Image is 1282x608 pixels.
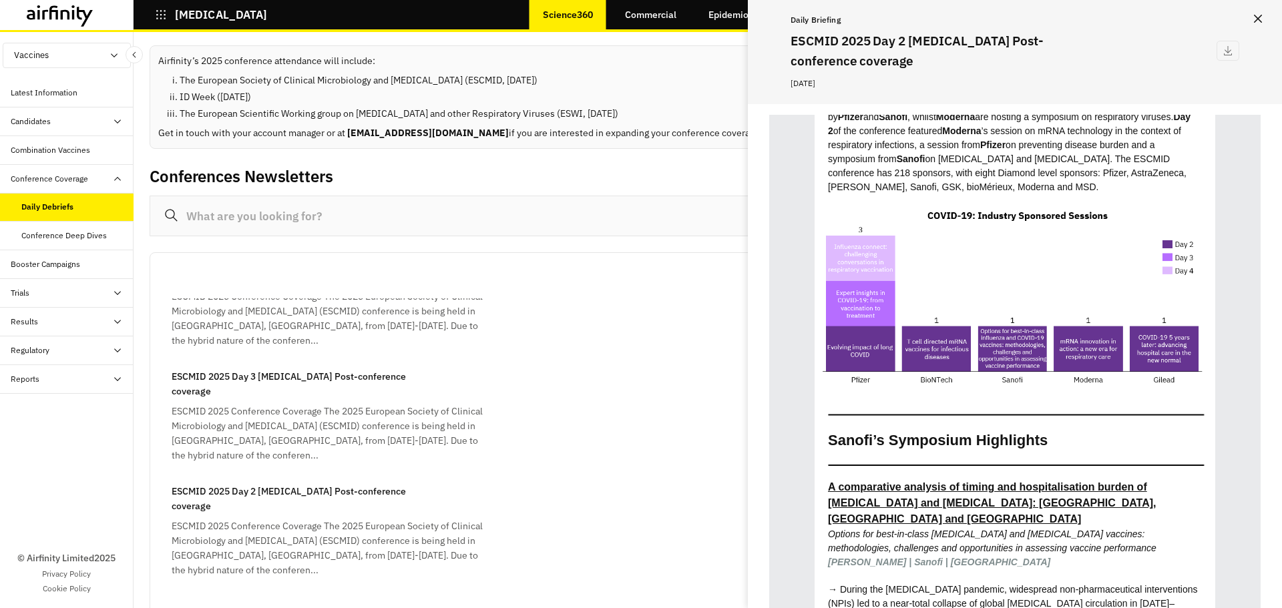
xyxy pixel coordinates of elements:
[791,76,1239,91] p: [DATE]
[155,3,267,26] button: [MEDICAL_DATA]
[897,154,925,164] strong: Sanofi
[43,583,91,595] a: Cookie Policy
[828,97,1191,192] span: At ESCMID, on [MEDICAL_DATA] will be held by and , whilst are hosting a symposium on respiratory ...
[21,201,73,213] div: Daily Debriefs
[172,519,492,577] div: ESCMID 2025 Conference Coverage The 2025 European Society of Clinical Microbiology and [MEDICAL_D...
[11,144,90,156] div: Combination Vaccines
[172,369,428,398] p: ESCMID 2025 Day 3 [MEDICAL_DATA] Post-conference coverage
[150,167,333,186] h2: Conferences Newsletters
[828,111,1191,136] strong: Day 2
[11,173,88,185] div: Conference Coverage
[791,31,1104,71] h2: ESCMID 2025 Day 2 [MEDICAL_DATA] Post-conference coverage
[942,125,981,136] strong: Moderna
[838,111,863,122] strong: Pfizer
[879,111,907,122] strong: Sanofi
[180,90,1257,104] li: ​ID Week ([DATE])
[828,432,1048,448] b: Sanofi’s Symposium Highlights
[126,46,143,63] button: Close Sidebar
[180,73,1257,87] li: The European Society of Clinical Microbiology and [MEDICAL_DATA] (ESCMID, [DATE])
[347,127,509,139] b: [EMAIL_ADDRESS][DOMAIN_NAME]
[21,230,107,242] div: Conference Deep Dives
[150,45,1266,149] div: Airfinity’s 2025 conference attendance will include:
[11,344,49,356] div: Regulatory
[175,9,267,21] p: [MEDICAL_DATA]
[150,196,1266,236] input: What are you looking for?
[172,484,428,513] p: ESCMID 2025 Day 2 [MEDICAL_DATA] Post-conference coverage
[828,557,1050,567] strong: [PERSON_NAME] | Sanofi | [GEOGRAPHIC_DATA]
[543,9,593,20] p: Science360
[11,87,77,99] div: Latest Information
[158,126,1257,140] p: Get in touch with your account manager or at if you are interested in expanding your conference c...
[936,111,975,122] strong: Moderna
[11,258,80,270] div: Booster Campaigns
[11,316,38,328] div: Results
[42,568,91,580] a: Privacy Policy
[3,43,131,68] button: Vaccines
[172,404,492,463] div: ESCMID 2025 Conference Coverage The 2025 European Society of Clinical Microbiology and [MEDICAL_D...
[17,551,116,565] p: © Airfinity Limited 2025
[980,139,1006,150] strong: Pfizer
[11,115,51,127] div: Candidates
[172,289,492,348] div: ESCMID 2025 Conference Coverage The 2025 European Society of Clinical Microbiology and [MEDICAL_D...
[828,481,1156,525] strong: A comparative analysis of timing and hospitalisation burden of [MEDICAL_DATA] and [MEDICAL_DATA]:...
[828,529,1156,567] em: Options for best-in-class [MEDICAL_DATA] and [MEDICAL_DATA] vaccines: methodologies, challenges a...
[11,287,29,299] div: Trials
[180,107,1257,121] li: The European Scientific Working group on [MEDICAL_DATA] and other Respiratory Viruses (ESWI, [DATE])
[11,373,39,385] div: Reports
